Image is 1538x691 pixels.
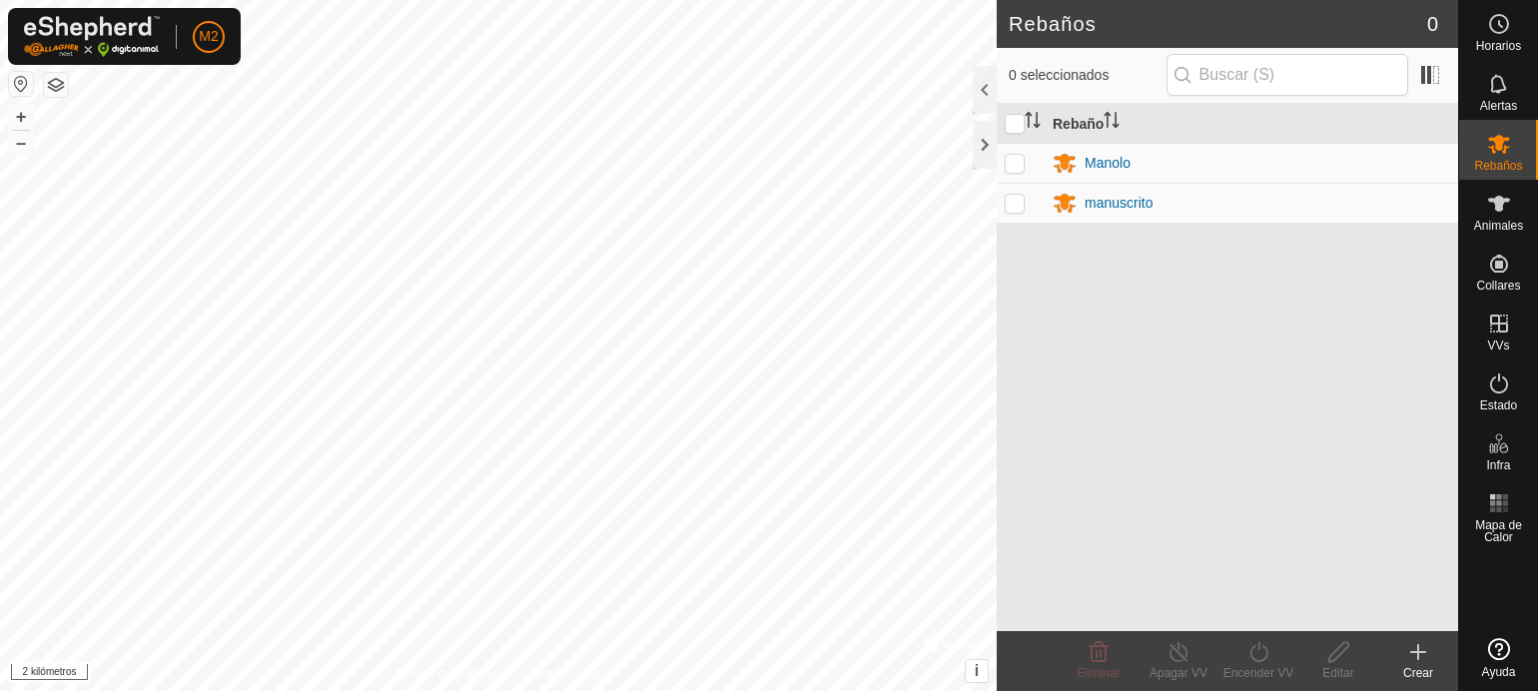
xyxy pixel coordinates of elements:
button: Restablecer Mapa [9,72,33,96]
font: Rebaños [1009,13,1097,35]
font: Mapa de Calor [1475,518,1522,544]
font: Ayuda [1482,665,1516,679]
input: Buscar (S) [1166,54,1408,96]
font: i [975,662,979,679]
font: manuscrito [1085,195,1153,211]
font: Encender VV [1223,666,1294,680]
button: + [9,105,33,129]
font: Apagar VV [1150,666,1207,680]
font: Crear [1403,666,1433,680]
font: – [16,132,26,153]
font: M2 [199,28,218,44]
font: Rebaño [1053,116,1104,132]
font: Política de Privacidad [395,667,510,681]
font: Alertas [1480,99,1517,113]
font: + [16,106,27,127]
button: Capas del Mapa [44,73,68,97]
p-sorticon: Activar para ordenar [1104,115,1120,131]
font: VVs [1487,339,1509,352]
a: Contáctenos [534,665,601,683]
a: Ayuda [1459,630,1538,686]
font: Collares [1476,279,1520,293]
font: Rebaños [1474,159,1522,173]
button: i [966,660,988,682]
img: Logotipo de Gallagher [24,16,160,57]
font: Horarios [1476,39,1521,53]
font: Eliminar [1077,666,1120,680]
font: Editar [1322,666,1353,680]
button: – [9,131,33,155]
font: 0 [1427,13,1438,35]
font: Animales [1474,219,1523,233]
font: Contáctenos [534,667,601,681]
font: Infra [1486,458,1510,472]
font: Manolo [1085,155,1131,171]
p-sorticon: Activar para ordenar [1025,115,1041,131]
font: 0 seleccionados [1009,67,1109,83]
font: Estado [1480,398,1517,412]
a: Política de Privacidad [395,665,510,683]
